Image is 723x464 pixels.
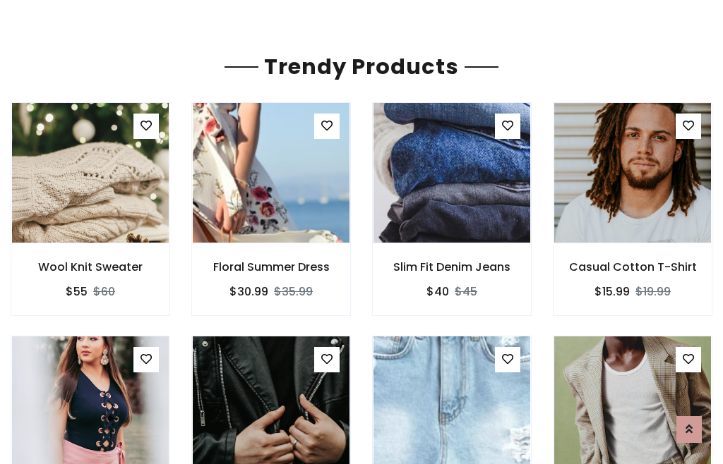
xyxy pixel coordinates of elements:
h6: $55 [66,285,88,298]
h6: Floral Summer Dress [192,260,350,274]
h6: $15.99 [594,285,630,298]
del: $45 [455,283,477,300]
h6: Casual Cotton T-Shirt [554,260,712,274]
del: $35.99 [274,283,313,300]
h6: Slim Fit Denim Jeans [373,260,531,274]
span: Trendy Products [258,51,465,82]
h6: $30.99 [229,285,268,298]
del: $60 [93,283,115,300]
h6: $40 [426,285,449,298]
h6: Wool Knit Sweater [11,260,169,274]
del: $19.99 [635,283,671,300]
